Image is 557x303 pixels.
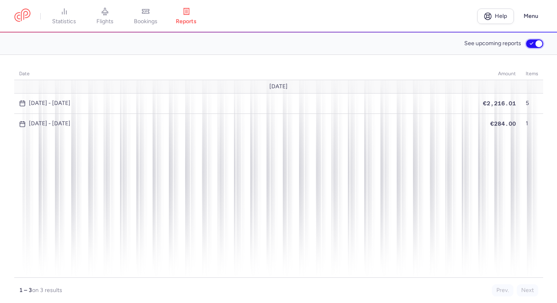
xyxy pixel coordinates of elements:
span: bookings [134,18,157,25]
a: Help [477,9,514,24]
button: Next [517,284,538,296]
a: reports [166,7,207,25]
button: Menu [519,9,543,24]
span: €2,216.01 [483,100,516,107]
span: Help [495,13,507,19]
th: amount [478,68,521,80]
span: statistics [52,18,76,25]
span: on 3 results [32,287,62,294]
td: 1 [521,113,543,134]
th: items [521,68,543,80]
span: See upcoming reports [464,40,521,47]
span: reports [176,18,197,25]
button: Prev. [492,284,513,296]
a: bookings [125,7,166,25]
span: [DATE] [269,83,288,90]
a: flights [85,7,125,25]
strong: 1 – 3 [19,287,32,294]
span: flights [96,18,114,25]
a: statistics [44,7,85,25]
td: 5 [521,93,543,113]
a: CitizenPlane red outlined logo [14,9,31,24]
time: [DATE] - [DATE] [29,120,70,127]
time: [DATE] - [DATE] [29,100,70,107]
span: €284.00 [490,120,516,127]
th: date [14,68,478,80]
